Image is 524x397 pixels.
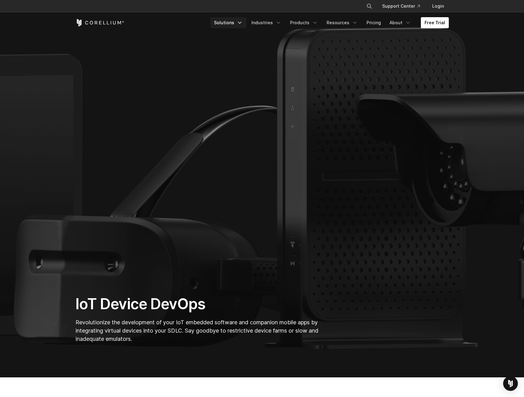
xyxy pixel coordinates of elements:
a: Corellium Home [76,19,124,26]
a: Support Center [377,1,425,12]
a: Login [427,1,449,12]
div: Open Intercom Messenger [503,376,518,391]
a: Pricing [363,17,385,28]
a: Free Trial [421,17,449,28]
div: Navigation Menu [210,17,449,28]
a: Industries [248,17,285,28]
a: Resources [323,17,362,28]
div: Navigation Menu [359,1,449,12]
a: Products [286,17,322,28]
span: Revolutionize the development of your IoT embedded software and companion mobile apps by integrat... [76,319,318,342]
a: About [386,17,415,28]
a: Solutions [210,17,246,28]
button: Search [364,1,375,12]
h1: IoT Device DevOps [76,295,320,313]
